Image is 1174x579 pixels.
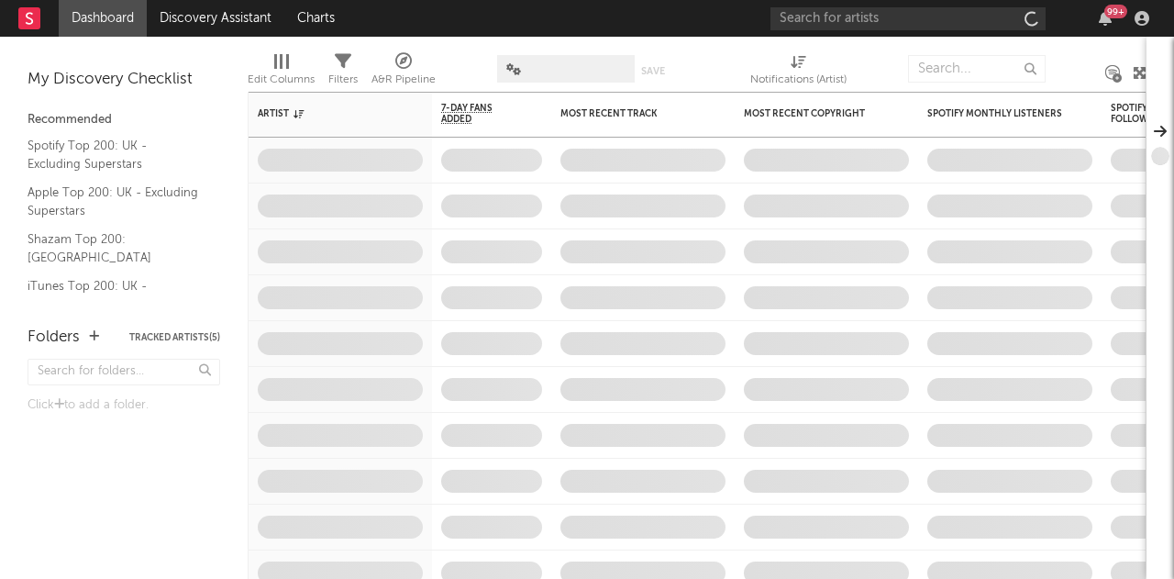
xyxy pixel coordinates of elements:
[441,103,515,125] span: 7-Day Fans Added
[927,108,1065,119] div: Spotify Monthly Listeners
[258,108,395,119] div: Artist
[641,66,665,76] button: Save
[1104,5,1127,18] div: 99 +
[328,46,358,99] div: Filters
[248,69,315,91] div: Edit Columns
[28,229,202,267] a: Shazam Top 200: [GEOGRAPHIC_DATA]
[750,46,847,99] div: Notifications (Artist)
[744,108,881,119] div: Most Recent Copyright
[908,55,1046,83] input: Search...
[28,136,202,173] a: Spotify Top 200: UK - Excluding Superstars
[28,359,220,385] input: Search for folders...
[560,108,698,119] div: Most Recent Track
[371,69,436,91] div: A&R Pipeline
[129,333,220,342] button: Tracked Artists(5)
[328,69,358,91] div: Filters
[248,46,315,99] div: Edit Columns
[28,276,202,314] a: iTunes Top 200: UK - Excluding Catalog
[1099,11,1112,26] button: 99+
[28,183,202,220] a: Apple Top 200: UK - Excluding Superstars
[371,46,436,99] div: A&R Pipeline
[28,327,80,349] div: Folders
[28,395,220,417] div: Click to add a folder.
[28,109,220,131] div: Recommended
[750,69,847,91] div: Notifications (Artist)
[28,69,220,91] div: My Discovery Checklist
[770,7,1046,30] input: Search for artists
